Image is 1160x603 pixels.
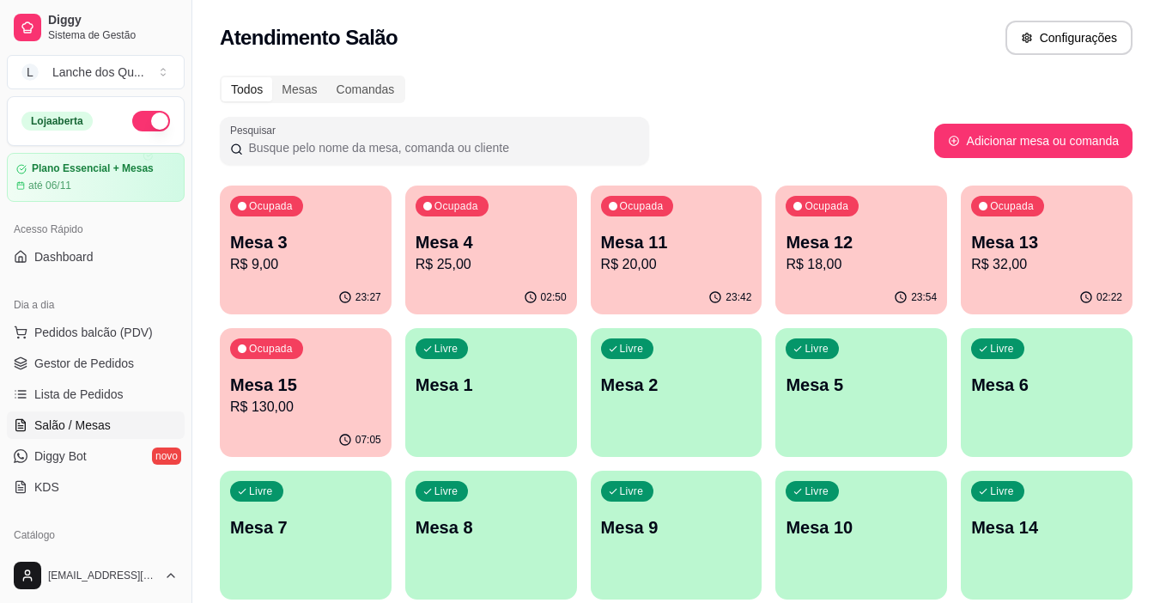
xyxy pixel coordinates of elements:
span: [EMAIL_ADDRESS][DOMAIN_NAME] [48,569,157,582]
p: Mesa 7 [230,515,381,539]
p: R$ 25,00 [416,254,567,275]
p: 02:50 [541,290,567,304]
p: Mesa 9 [601,515,752,539]
p: Mesa 10 [786,515,937,539]
label: Pesquisar [230,123,282,137]
p: Mesa 11 [601,230,752,254]
a: Plano Essencial + Mesasaté 06/11 [7,153,185,202]
span: Diggy [48,13,178,28]
button: OcupadaMesa 4R$ 25,0002:50 [405,186,577,314]
p: Livre [434,342,459,356]
span: L [21,64,39,81]
p: R$ 18,00 [786,254,937,275]
p: R$ 32,00 [971,254,1122,275]
a: Diggy Botnovo [7,442,185,470]
button: [EMAIL_ADDRESS][DOMAIN_NAME] [7,555,185,596]
p: Livre [990,342,1014,356]
p: R$ 130,00 [230,397,381,417]
button: Alterar Status [132,111,170,131]
p: Livre [805,342,829,356]
button: LivreMesa 6 [961,328,1133,457]
p: Mesa 6 [971,373,1122,397]
a: Gestor de Pedidos [7,350,185,377]
p: R$ 9,00 [230,254,381,275]
div: Dia a dia [7,291,185,319]
div: Todos [222,77,272,101]
button: OcupadaMesa 15R$ 130,0007:05 [220,328,392,457]
button: LivreMesa 8 [405,471,577,600]
p: Livre [249,484,273,498]
a: KDS [7,473,185,501]
div: Acesso Rápido [7,216,185,243]
p: Livre [990,484,1014,498]
span: Dashboard [34,248,94,265]
p: Mesa 15 [230,373,381,397]
span: Sistema de Gestão [48,28,178,42]
p: Ocupada [249,342,293,356]
p: Livre [434,484,459,498]
p: Livre [620,342,644,356]
input: Pesquisar [243,139,639,156]
button: LivreMesa 5 [775,328,947,457]
p: 23:27 [355,290,381,304]
button: LivreMesa 10 [775,471,947,600]
button: Adicionar mesa ou comanda [934,124,1133,158]
h2: Atendimento Salão [220,24,398,52]
button: OcupadaMesa 12R$ 18,0023:54 [775,186,947,314]
p: Ocupada [434,199,478,213]
article: até 06/11 [28,179,71,192]
p: Mesa 2 [601,373,752,397]
span: Lista de Pedidos [34,386,124,403]
p: Mesa 3 [230,230,381,254]
span: Diggy Bot [34,448,87,465]
p: Mesa 13 [971,230,1122,254]
button: OcupadaMesa 13R$ 32,0002:22 [961,186,1133,314]
p: Ocupada [805,199,848,213]
span: Gestor de Pedidos [34,355,134,372]
p: Mesa 5 [786,373,937,397]
p: 07:05 [355,433,381,447]
span: Pedidos balcão (PDV) [34,324,153,341]
button: LivreMesa 7 [220,471,392,600]
button: LivreMesa 9 [591,471,762,600]
p: Mesa 4 [416,230,567,254]
button: LivreMesa 14 [961,471,1133,600]
p: Ocupada [990,199,1034,213]
p: Mesa 14 [971,515,1122,539]
div: Catálogo [7,521,185,549]
p: Mesa 12 [786,230,937,254]
button: LivreMesa 1 [405,328,577,457]
p: Mesa 1 [416,373,567,397]
span: Salão / Mesas [34,417,111,434]
div: Lanche dos Qu ... [52,64,144,81]
article: Plano Essencial + Mesas [32,162,154,175]
p: Ocupada [620,199,664,213]
button: OcupadaMesa 11R$ 20,0023:42 [591,186,762,314]
p: Livre [805,484,829,498]
button: OcupadaMesa 3R$ 9,0023:27 [220,186,392,314]
button: LivreMesa 2 [591,328,762,457]
span: KDS [34,478,59,496]
button: Pedidos balcão (PDV) [7,319,185,346]
a: Lista de Pedidos [7,381,185,408]
p: Ocupada [249,199,293,213]
a: Salão / Mesas [7,411,185,439]
div: Loja aberta [21,112,93,131]
div: Mesas [272,77,326,101]
a: Dashboard [7,243,185,271]
p: Livre [620,484,644,498]
p: 23:42 [726,290,751,304]
p: R$ 20,00 [601,254,752,275]
div: Comandas [327,77,404,101]
p: Mesa 8 [416,515,567,539]
button: Select a team [7,55,185,89]
p: 02:22 [1096,290,1122,304]
p: 23:54 [911,290,937,304]
button: Configurações [1005,21,1133,55]
a: DiggySistema de Gestão [7,7,185,48]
